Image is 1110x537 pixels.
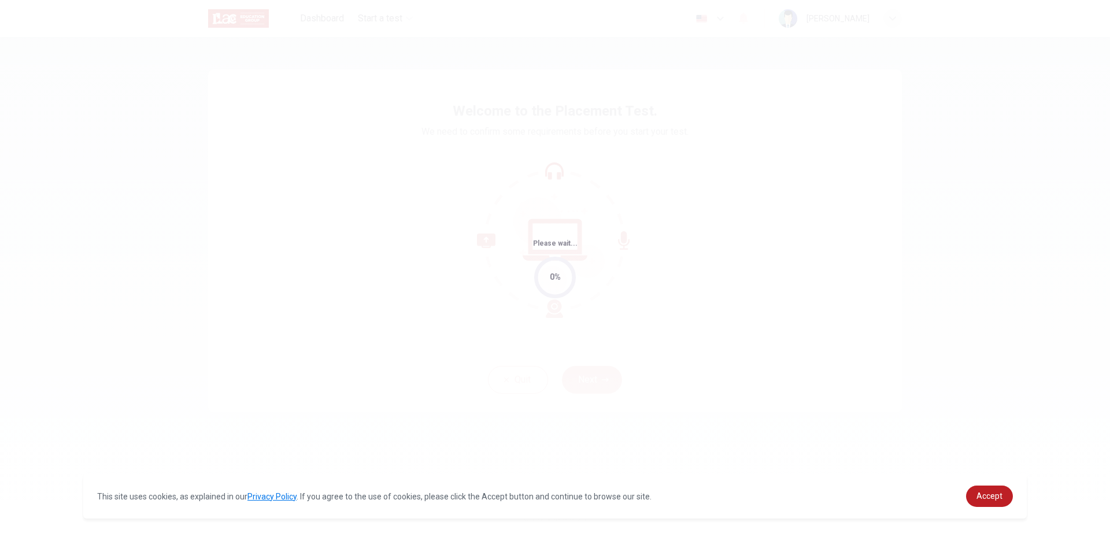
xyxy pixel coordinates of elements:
[976,491,1002,501] span: Accept
[550,271,561,284] div: 0%
[83,474,1027,519] div: cookieconsent
[533,239,578,247] span: Please wait...
[966,486,1013,507] a: dismiss cookie message
[247,492,297,501] a: Privacy Policy
[97,492,652,501] span: This site uses cookies, as explained in our . If you agree to the use of cookies, please click th...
